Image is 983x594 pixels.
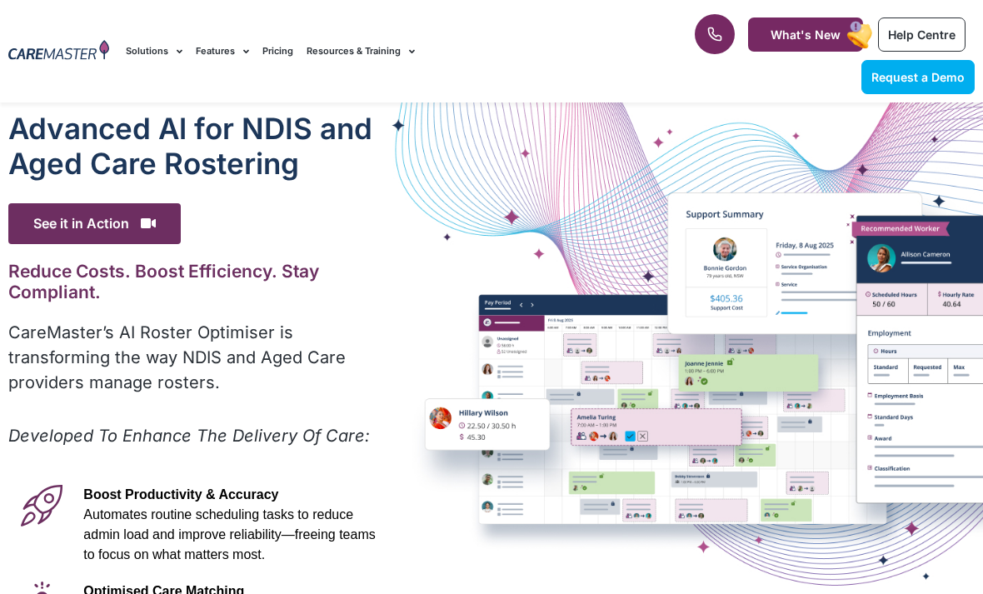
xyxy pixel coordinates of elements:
[83,487,278,502] span: Boost Productivity & Accuracy
[888,27,956,42] span: Help Centre
[878,17,966,52] a: Help Centre
[8,40,109,62] img: CareMaster Logo
[196,23,249,79] a: Features
[771,27,841,42] span: What's New
[262,23,293,79] a: Pricing
[8,320,395,395] p: CareMaster’s AI Roster Optimiser is transforming the way NDIS and Aged Care providers manage rost...
[8,426,370,446] em: Developed To Enhance The Delivery Of Care:
[8,203,181,244] span: See it in Action
[8,261,395,302] h2: Reduce Costs. Boost Efficiency. Stay Compliant.
[861,60,975,94] a: Request a Demo
[83,507,375,562] span: Automates routine scheduling tasks to reduce admin load and improve reliability—freeing teams to ...
[126,23,627,79] nav: Menu
[307,23,415,79] a: Resources & Training
[8,111,395,181] h1: Advanced Al for NDIS and Aged Care Rostering
[871,70,965,84] span: Request a Demo
[748,17,863,52] a: What's New
[126,23,182,79] a: Solutions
